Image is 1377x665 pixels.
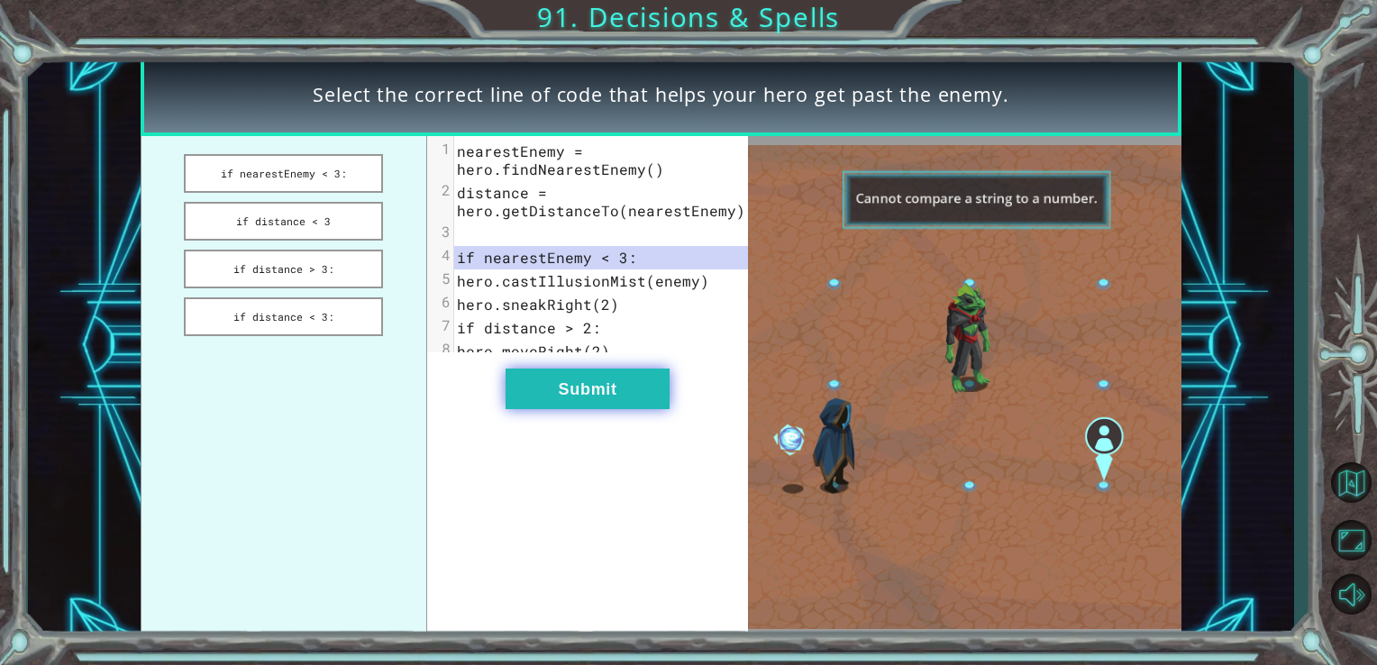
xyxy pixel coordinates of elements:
[457,248,637,267] span: if nearestEnemy < 3:
[1325,569,1377,618] button: Mute
[748,145,1181,628] img: Interactive Art
[427,293,453,311] div: 6
[427,246,453,264] div: 4
[184,154,383,193] button: if nearestEnemy < 3:
[427,181,453,199] div: 2
[506,369,670,409] button: Submit
[457,141,664,178] span: nearestEnemy = hero.findNearestEnemy()
[184,250,383,288] button: if distance > 3:
[427,316,453,334] div: 7
[313,81,1008,109] span: Select the correct line of code that helps your hero get past the enemy.
[184,202,383,241] button: if distance < 3
[427,223,453,241] div: 3
[427,269,453,287] div: 5
[457,318,601,337] span: if distance > 2:
[427,340,453,358] div: 8
[1325,453,1377,513] a: Back to Map
[457,295,619,314] span: hero.sneakRight(2)
[184,297,383,336] button: if distance < 3:
[457,342,610,360] span: hero.moveRight(2)
[1325,456,1377,508] button: Back to Map
[457,271,709,290] span: hero.castIllusionMist(enemy)
[457,183,745,220] span: distance = hero.getDistanceTo(nearestEnemy)
[1325,515,1377,564] button: Maximize Browser
[427,140,453,158] div: 1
